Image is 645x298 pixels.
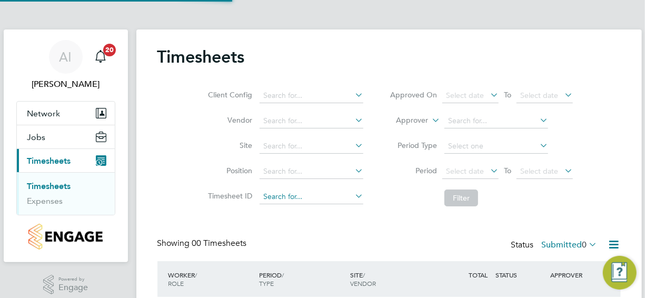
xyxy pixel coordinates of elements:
a: Powered byEngage [43,275,88,295]
span: Adrian Iacob [16,78,115,91]
a: Expenses [27,196,63,206]
input: Search for... [444,114,548,128]
span: Timesheets [27,156,71,166]
button: Network [17,102,115,125]
label: Submitted [542,240,598,250]
label: Period Type [390,141,437,150]
div: SITE [348,265,439,293]
nav: Main navigation [4,29,128,262]
div: Status [511,238,600,253]
input: Search for... [260,88,363,103]
span: / [363,271,365,279]
span: Select date [446,91,484,100]
span: Select date [446,166,484,176]
input: Search for... [260,114,363,128]
button: Engage Resource Center [603,256,637,290]
span: AI [59,50,72,64]
button: Timesheets [17,149,115,172]
div: Showing [157,238,249,249]
label: Period [390,166,437,175]
label: Timesheet ID [205,191,252,201]
label: Position [205,166,252,175]
input: Select one [444,139,548,154]
span: / [282,271,284,279]
span: Powered by [58,275,88,284]
span: 0 [582,240,587,250]
span: ROLE [168,279,184,287]
span: VENDOR [350,279,376,287]
div: Timesheets [17,172,115,215]
label: Approver [381,115,428,126]
div: PERIOD [256,265,348,293]
span: To [501,88,514,102]
label: Site [205,141,252,150]
label: Vendor [205,115,252,125]
a: Timesheets [27,181,71,191]
span: Jobs [27,132,46,142]
span: 20 [103,44,116,56]
label: Approved On [390,90,437,100]
span: / [195,271,197,279]
div: STATUS [493,265,548,284]
h2: Timesheets [157,46,245,67]
span: TOTAL [469,271,488,279]
div: APPROVER [548,265,602,284]
span: Select date [520,91,558,100]
button: Filter [444,190,478,206]
input: Search for... [260,190,363,204]
a: AI[PERSON_NAME] [16,40,115,91]
div: WORKER [166,265,257,293]
span: Network [27,108,61,118]
input: Search for... [260,164,363,179]
span: Select date [520,166,558,176]
span: To [501,164,514,177]
a: 20 [90,40,111,74]
span: TYPE [259,279,274,287]
a: Go to home page [16,224,115,250]
label: Client Config [205,90,252,100]
input: Search for... [260,139,363,154]
button: Jobs [17,125,115,148]
span: 00 Timesheets [192,238,247,249]
span: Engage [58,283,88,292]
img: countryside-properties-logo-retina.png [28,224,103,250]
